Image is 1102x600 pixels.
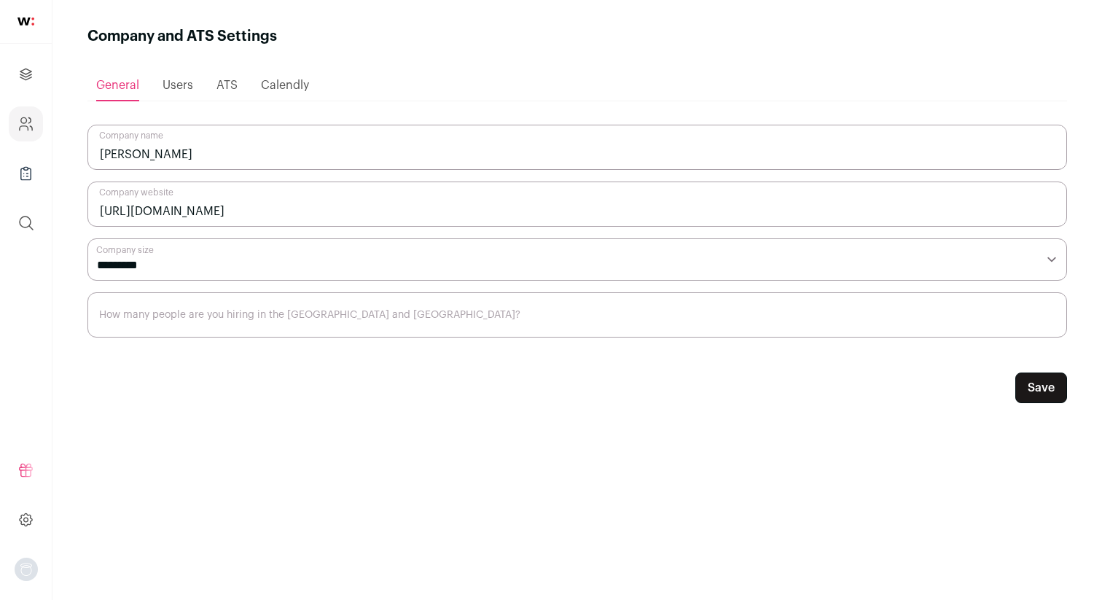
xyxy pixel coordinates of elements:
[15,558,38,581] img: nopic.png
[87,182,1067,227] input: Company website
[17,17,34,26] img: wellfound-shorthand-0d5821cbd27db2630d0214b213865d53afaa358527fdda9d0ea32b1df1b89c2c.svg
[1015,373,1067,403] button: Save
[87,292,1067,338] input: How many people are you hiring in the US and Canada?
[216,79,238,91] span: ATS
[216,71,238,100] a: ATS
[9,106,43,141] a: Company and ATS Settings
[96,79,139,91] span: General
[87,125,1067,170] input: Company name
[87,26,277,47] h1: Company and ATS Settings
[9,156,43,191] a: Company Lists
[15,558,38,581] button: Open dropdown
[261,71,309,100] a: Calendly
[261,79,309,91] span: Calendly
[163,79,193,91] span: Users
[163,71,193,100] a: Users
[9,57,43,92] a: Projects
